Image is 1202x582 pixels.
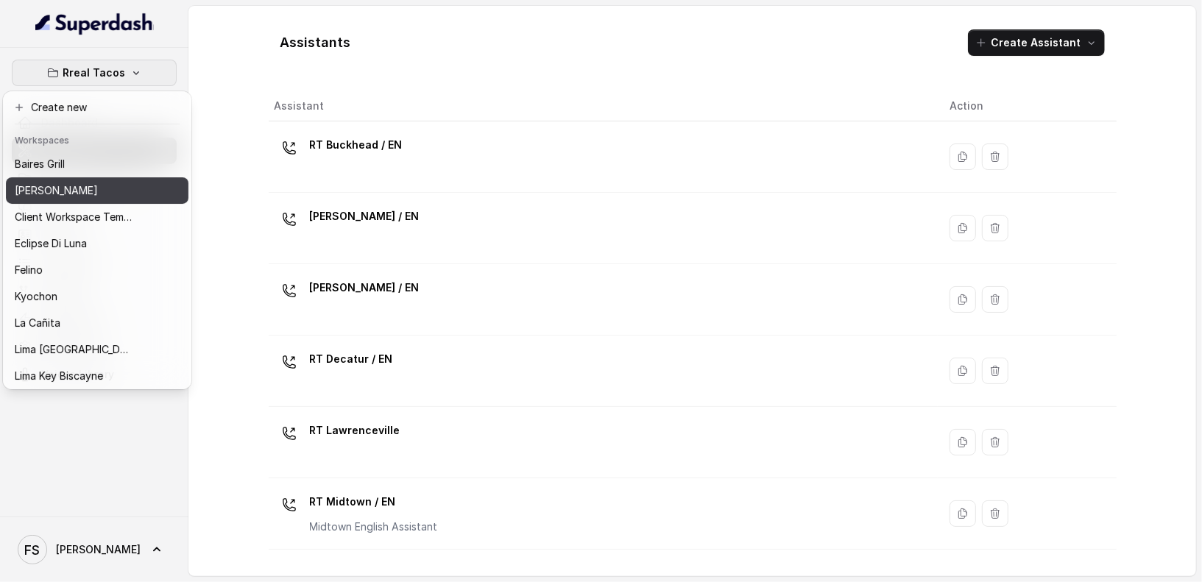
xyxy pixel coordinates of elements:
[15,314,60,332] p: La Cañita
[15,288,57,305] p: Kyochon
[15,367,103,385] p: Lima Key Biscayne
[63,64,126,82] p: Rreal Tacos
[15,341,132,358] p: Lima [GEOGRAPHIC_DATA]
[15,208,132,226] p: Client Workspace Template
[12,60,177,86] button: Rreal Tacos
[15,155,65,173] p: Baires Grill
[15,261,43,279] p: Felino
[6,94,188,121] button: Create new
[3,91,191,389] div: Rreal Tacos
[6,127,188,151] header: Workspaces
[15,182,98,199] p: [PERSON_NAME]
[15,235,87,252] p: Eclipse Di Luna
